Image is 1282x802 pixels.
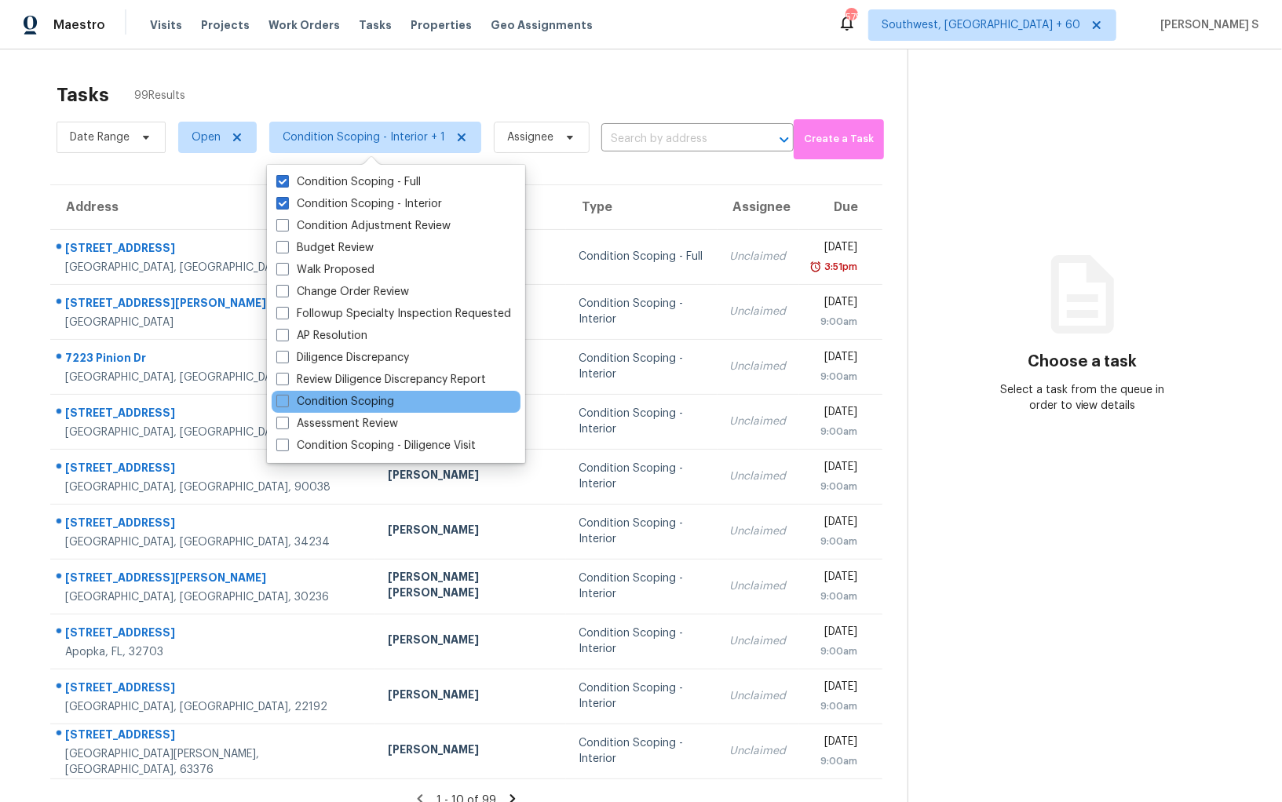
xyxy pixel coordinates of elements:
[65,534,363,550] div: [GEOGRAPHIC_DATA], [GEOGRAPHIC_DATA], 34234
[65,260,363,275] div: [GEOGRAPHIC_DATA], [GEOGRAPHIC_DATA], 33647
[359,20,392,31] span: Tasks
[730,743,787,759] div: Unclaimed
[1154,17,1258,33] span: [PERSON_NAME] S
[579,461,705,492] div: Condition Scoping - Interior
[268,17,340,33] span: Work Orders
[812,753,858,769] div: 9:00am
[65,644,363,660] div: Apopka, FL, 32703
[601,127,750,151] input: Search by address
[812,589,858,604] div: 9:00am
[65,460,363,479] div: [STREET_ADDRESS]
[730,633,787,649] div: Unclaimed
[65,295,363,315] div: [STREET_ADDRESS][PERSON_NAME]
[65,727,363,746] div: [STREET_ADDRESS]
[276,262,374,278] label: Walk Proposed
[730,523,787,539] div: Unclaimed
[388,687,553,706] div: [PERSON_NAME]
[388,569,553,604] div: [PERSON_NAME] [PERSON_NAME]
[802,130,876,148] span: Create a Task
[65,680,363,699] div: [STREET_ADDRESS]
[812,534,858,549] div: 9:00am
[812,369,858,385] div: 9:00am
[65,746,363,778] div: [GEOGRAPHIC_DATA][PERSON_NAME], [GEOGRAPHIC_DATA], 63376
[822,259,858,275] div: 3:51pm
[388,632,553,651] div: [PERSON_NAME]
[65,370,363,385] div: [GEOGRAPHIC_DATA], [GEOGRAPHIC_DATA], 32818
[507,129,553,145] span: Assignee
[812,569,858,589] div: [DATE]
[812,314,858,330] div: 9:00am
[411,17,472,33] span: Properties
[730,468,787,484] div: Unclaimed
[579,625,705,657] div: Condition Scoping - Interior
[730,688,787,704] div: Unclaimed
[812,404,858,424] div: [DATE]
[799,185,882,229] th: Due
[276,174,421,190] label: Condition Scoping - Full
[812,239,858,259] div: [DATE]
[812,679,858,698] div: [DATE]
[276,438,476,454] label: Condition Scoping - Diligence Visit
[65,699,363,715] div: [GEOGRAPHIC_DATA], [GEOGRAPHIC_DATA], 22192
[812,424,858,439] div: 9:00am
[65,479,363,495] div: [GEOGRAPHIC_DATA], [GEOGRAPHIC_DATA], 90038
[150,17,182,33] span: Visits
[995,382,1170,414] div: Select a task from the queue in order to view details
[730,249,787,264] div: Unclaimed
[579,296,705,327] div: Condition Scoping - Interior
[276,328,367,344] label: AP Resolution
[276,240,374,256] label: Budget Review
[812,459,858,479] div: [DATE]
[773,129,795,151] button: Open
[812,294,858,314] div: [DATE]
[276,196,442,212] label: Condition Scoping - Interior
[579,735,705,767] div: Condition Scoping - Interior
[882,17,1080,33] span: Southwest, [GEOGRAPHIC_DATA] + 60
[730,414,787,429] div: Unclaimed
[812,349,858,369] div: [DATE]
[192,129,221,145] span: Open
[65,425,363,440] div: [GEOGRAPHIC_DATA], [GEOGRAPHIC_DATA], 30236
[201,17,250,33] span: Projects
[579,680,705,712] div: Condition Scoping - Interior
[65,405,363,425] div: [STREET_ADDRESS]
[491,17,593,33] span: Geo Assignments
[65,625,363,644] div: [STREET_ADDRESS]
[388,742,553,761] div: [PERSON_NAME]
[730,359,787,374] div: Unclaimed
[388,522,553,541] div: [PERSON_NAME]
[579,351,705,382] div: Condition Scoping - Interior
[812,643,858,659] div: 9:00am
[812,514,858,534] div: [DATE]
[65,315,363,330] div: [GEOGRAPHIC_DATA]
[730,578,787,594] div: Unclaimed
[794,119,884,159] button: Create a Task
[276,284,409,300] label: Change Order Review
[1028,354,1137,370] h3: Choose a task
[812,734,858,753] div: [DATE]
[579,516,705,547] div: Condition Scoping - Interior
[812,698,858,714] div: 9:00am
[730,304,787,319] div: Unclaimed
[276,306,511,322] label: Followup Specialty Inspection Requested
[579,249,705,264] div: Condition Scoping - Full
[50,185,375,229] th: Address
[65,570,363,589] div: [STREET_ADDRESS][PERSON_NAME]
[134,88,185,104] span: 99 Results
[579,571,705,602] div: Condition Scoping - Interior
[57,87,109,103] h2: Tasks
[65,350,363,370] div: 7223 Pinion Dr
[70,129,130,145] span: Date Range
[566,185,718,229] th: Type
[276,218,451,234] label: Condition Adjustment Review
[276,350,409,366] label: Diligence Discrepancy
[812,479,858,494] div: 9:00am
[65,240,363,260] div: [STREET_ADDRESS]
[283,129,445,145] span: Condition Scoping - Interior + 1
[812,624,858,643] div: [DATE]
[276,394,394,410] label: Condition Scoping
[65,515,363,534] div: [STREET_ADDRESS]
[53,17,105,33] span: Maestro
[809,259,822,275] img: Overdue Alarm Icon
[388,467,553,487] div: [PERSON_NAME]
